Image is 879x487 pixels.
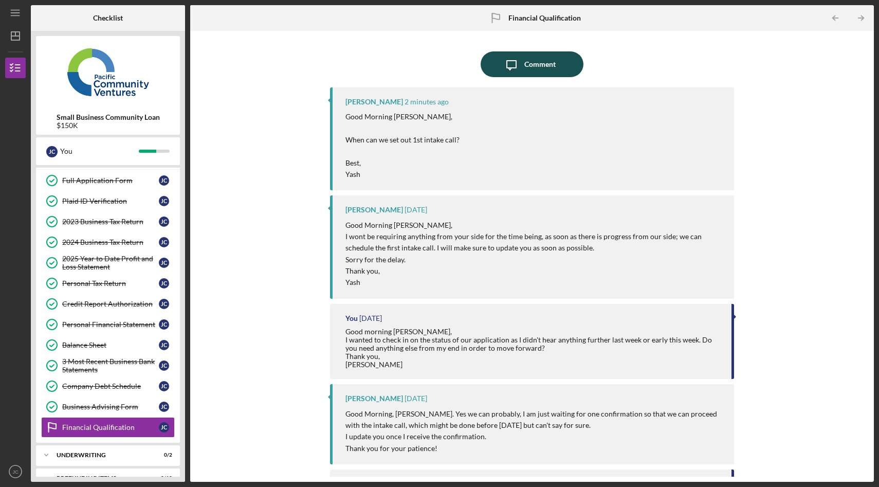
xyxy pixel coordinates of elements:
div: Full Application Form [62,176,159,185]
a: Full Application FormJC [41,170,175,191]
div: Credit Report Authorization [62,300,159,308]
button: JC [5,461,26,482]
div: Company Debt Schedule [62,382,159,390]
div: Good morning [PERSON_NAME], I wanted to check in on the status of our application as I didn't hea... [345,328,721,369]
div: Comment [524,51,556,77]
a: Company Debt ScheduleJC [41,376,175,396]
time: 2025-08-26 16:24 [405,98,449,106]
div: Business Advising Form [62,403,159,411]
div: J C [159,278,169,288]
a: 2025 Year to Date Profit and Loss StatementJC [41,252,175,273]
div: Underwriting [57,452,146,458]
div: J C [159,402,169,412]
div: You [345,314,358,322]
a: Financial QualificationJC [41,417,175,438]
div: 0 / 2 [154,452,172,458]
div: J C [159,217,169,227]
a: 2024 Business Tax ReturnJC [41,232,175,252]
time: 2025-08-14 18:40 [405,394,427,403]
div: J C [46,146,58,157]
div: [PERSON_NAME] [345,206,403,214]
div: J C [159,258,169,268]
div: J C [159,299,169,309]
a: Plaid ID VerificationJC [41,191,175,211]
div: J C [159,360,169,371]
div: You [60,142,139,160]
div: 2025 Year to Date Profit and Loss Statement [62,255,159,271]
a: Personal Financial StatementJC [41,314,175,335]
div: Financial Qualification [62,423,159,431]
div: [PERSON_NAME] [345,394,403,403]
div: 3 Most Recent Business Bank Statements [62,357,159,374]
b: Small Business Community Loan [57,113,160,121]
div: $150K [57,121,160,130]
div: Plaid ID Verification [62,197,159,205]
div: J C [159,381,169,391]
b: Checklist [93,14,123,22]
a: Business Advising FormJC [41,396,175,417]
p: Good Morning [PERSON_NAME], When can we set out 1st intake call? Best, Yash [345,111,460,180]
a: Personal Tax ReturnJC [41,273,175,294]
div: 0 / 10 [154,475,172,481]
div: Prefunding Items [57,475,146,481]
time: 2025-08-20 17:10 [359,314,382,322]
b: Financial Qualification [508,14,581,22]
p: Good Morning [PERSON_NAME], I wont be requiring anything from your side for the time being, as so... [345,220,724,288]
div: J C [159,196,169,206]
a: Balance SheetJC [41,335,175,355]
a: 3 Most Recent Business Bank StatementsJC [41,355,175,376]
div: J C [159,422,169,432]
div: 2023 Business Tax Return [62,218,159,226]
div: 2024 Business Tax Return [62,238,159,246]
div: [PERSON_NAME] [345,98,403,106]
div: Personal Tax Return [62,279,159,287]
div: J C [159,319,169,330]
text: JC [12,469,19,475]
a: 2023 Business Tax ReturnJC [41,211,175,232]
button: Comment [481,51,583,77]
img: Product logo [36,41,180,103]
div: J C [159,237,169,247]
div: Personal Financial Statement [62,320,159,329]
div: Balance Sheet [62,341,159,349]
p: Good Morning, [PERSON_NAME]. Yes we can probably, I am just waiting for one confirmation so that ... [345,408,724,455]
a: Credit Report AuthorizationJC [41,294,175,314]
time: 2025-08-20 17:39 [405,206,427,214]
div: J C [159,175,169,186]
div: J C [159,340,169,350]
